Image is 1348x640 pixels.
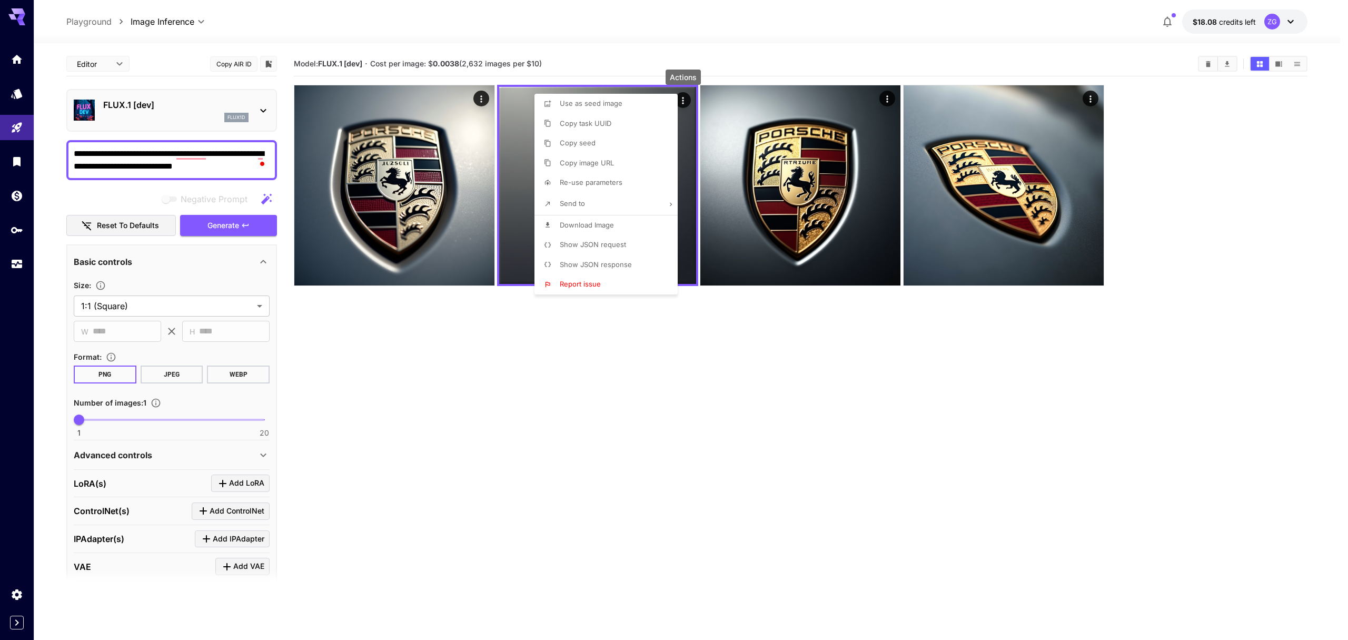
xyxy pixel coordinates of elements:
span: Use as seed image [560,99,622,107]
span: Send to [560,199,585,208]
div: Actions [666,70,701,85]
span: Copy task UUID [560,119,611,127]
span: Show JSON request [560,240,626,249]
span: Copy image URL [560,159,614,167]
span: Re-use parameters [560,178,622,186]
span: Show JSON response [560,260,632,269]
span: Copy seed [560,139,596,147]
span: Report issue [560,280,601,288]
span: Download Image [560,221,614,229]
